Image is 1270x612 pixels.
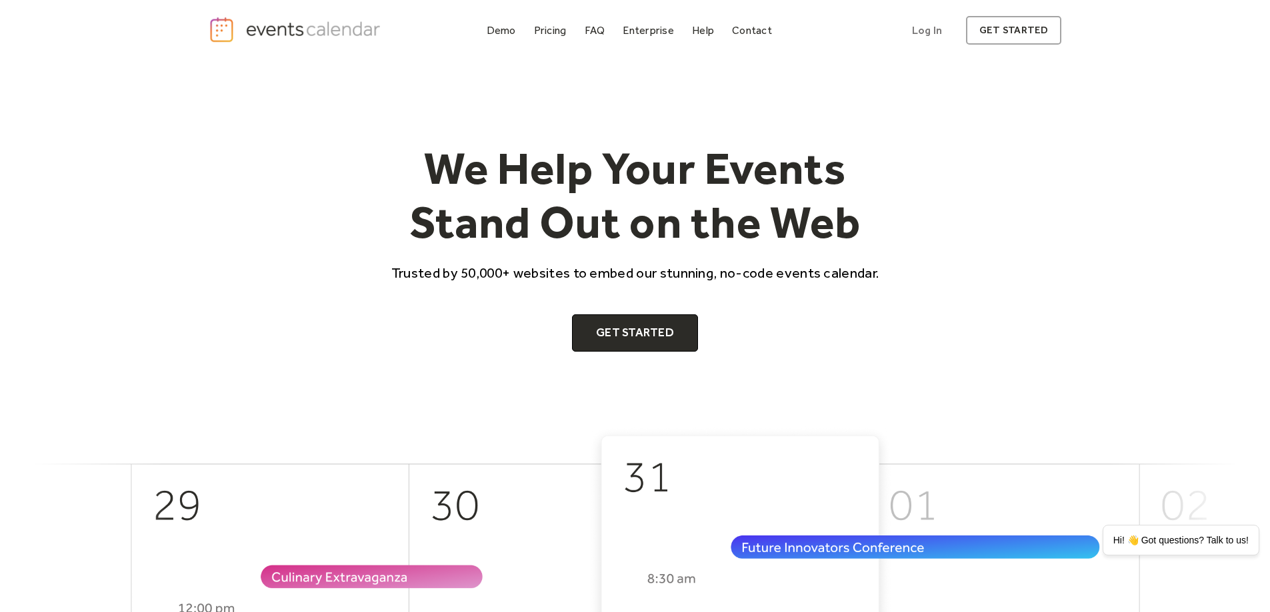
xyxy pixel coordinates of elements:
div: FAQ [585,27,605,34]
p: Trusted by 50,000+ websites to embed our stunning, no-code events calendar. [379,263,891,282]
div: Enterprise [623,27,673,34]
div: Pricing [534,27,567,34]
a: Demo [481,21,521,39]
h1: We Help Your Events Stand Out on the Web [379,141,891,250]
a: Get Started [572,314,698,352]
a: Pricing [529,21,572,39]
div: Help [692,27,714,34]
a: Contact [727,21,777,39]
a: FAQ [579,21,611,39]
a: home [209,16,385,43]
div: Demo [487,27,516,34]
a: get started [966,16,1061,45]
a: Enterprise [617,21,679,39]
a: Help [687,21,719,39]
div: Contact [732,27,772,34]
a: Log In [899,16,955,45]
